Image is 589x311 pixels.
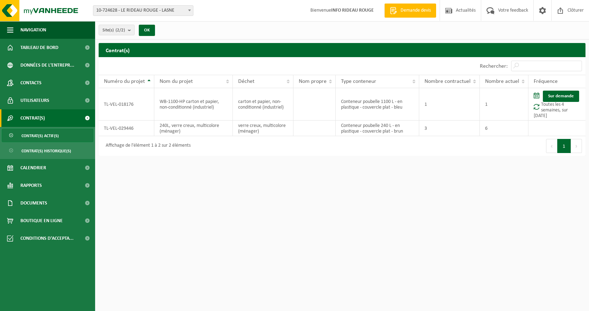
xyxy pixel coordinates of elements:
[104,79,145,84] span: Numéro du projet
[20,74,42,92] span: Contacts
[341,79,376,84] span: Type conteneur
[419,88,480,121] td: 1
[2,144,93,157] a: Contrat(s) historique(s)
[399,7,433,14] span: Demande devis
[99,121,154,136] td: TL-VEL-029446
[233,88,293,121] td: carton et papier, non-conditionné (industriel)
[543,91,579,102] a: Sur demande
[21,144,71,158] span: Contrat(s) historique(s)
[238,79,254,84] span: Déchet
[154,88,233,121] td: WB-1100-HP carton et papier, non-conditionné (industriel)
[480,63,508,69] label: Rechercher:
[99,43,585,57] h2: Contrat(s)
[331,8,374,13] strong: INFO RIDEAU ROUGE
[233,121,293,136] td: verre creux, multicolore (ménager)
[485,79,519,84] span: Nombre actuel
[336,121,420,136] td: Conteneur poubelle 240 L - en plastique - couvercle plat - brun
[424,79,471,84] span: Nombre contractuel
[528,88,585,121] td: Toutes les 4 semaines, sur [DATE]
[139,25,155,36] button: OK
[299,79,327,84] span: Nom propre
[21,129,59,142] span: Contrat(s) actif(s)
[20,92,49,109] span: Utilisateurs
[480,88,528,121] td: 1
[2,129,93,142] a: Contrat(s) actif(s)
[20,109,45,127] span: Contrat(s)
[20,21,46,39] span: Navigation
[99,25,135,35] button: Site(s)(2/2)
[557,139,571,153] button: 1
[384,4,436,18] a: Demande devis
[103,25,125,36] span: Site(s)
[20,230,74,247] span: Conditions d'accepta...
[20,56,74,74] span: Données de l'entrepr...
[20,159,46,177] span: Calendrier
[480,121,528,136] td: 6
[99,88,154,121] td: TL-VEL-018176
[571,139,582,153] button: Next
[93,6,193,16] span: 10-724628 - LE RIDEAU ROUGE - LASNE
[20,177,42,194] span: Rapports
[93,5,193,16] span: 10-724628 - LE RIDEAU ROUGE - LASNE
[20,194,47,212] span: Documents
[116,28,125,32] count: (2/2)
[546,139,557,153] button: Previous
[20,212,63,230] span: Boutique en ligne
[160,79,193,84] span: Nom du projet
[419,121,480,136] td: 3
[534,79,558,84] span: Fréquence
[102,140,191,152] div: Affichage de l'élément 1 à 2 sur 2 éléments
[20,39,58,56] span: Tableau de bord
[336,88,420,121] td: Conteneur poubelle 1100 L - en plastique - couvercle plat - bleu
[154,121,233,136] td: 240L, verre creux, multicolore (ménager)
